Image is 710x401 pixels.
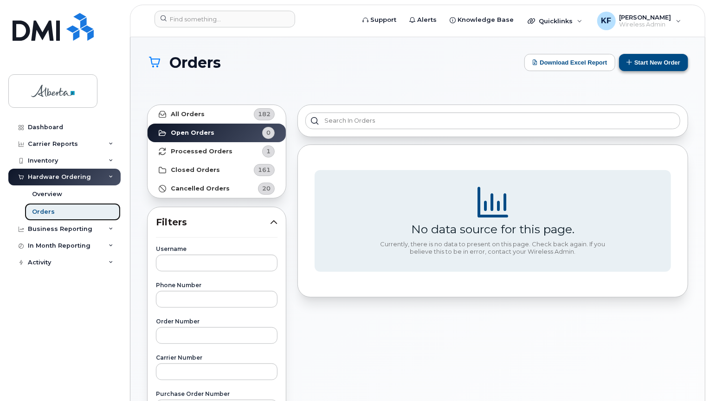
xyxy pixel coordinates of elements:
[148,142,286,161] a: Processed Orders1
[619,54,688,71] button: Start New Order
[305,112,680,129] input: Search in orders
[156,391,278,397] label: Purchase Order Number
[258,165,271,174] span: 161
[156,283,278,288] label: Phone Number
[171,129,214,137] strong: Open Orders
[411,222,574,236] div: No data source for this page.
[266,147,271,156] span: 1
[156,319,278,324] label: Order Number
[262,184,271,193] span: 20
[171,185,230,192] strong: Cancelled Orders
[148,105,286,124] a: All Orders182
[148,124,286,142] a: Open Orders0
[156,246,278,252] label: Username
[377,241,609,255] div: Currently, there is no data to present on this page. Check back again. If you believe this to be ...
[171,111,205,118] strong: All Orders
[258,110,271,118] span: 182
[524,54,615,71] button: Download Excel Report
[148,161,286,179] a: Closed Orders161
[171,166,220,174] strong: Closed Orders
[169,54,221,71] span: Orders
[156,355,278,361] label: Carrier Number
[266,128,271,137] span: 0
[156,216,270,229] span: Filters
[148,179,286,198] a: Cancelled Orders20
[171,148,232,155] strong: Processed Orders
